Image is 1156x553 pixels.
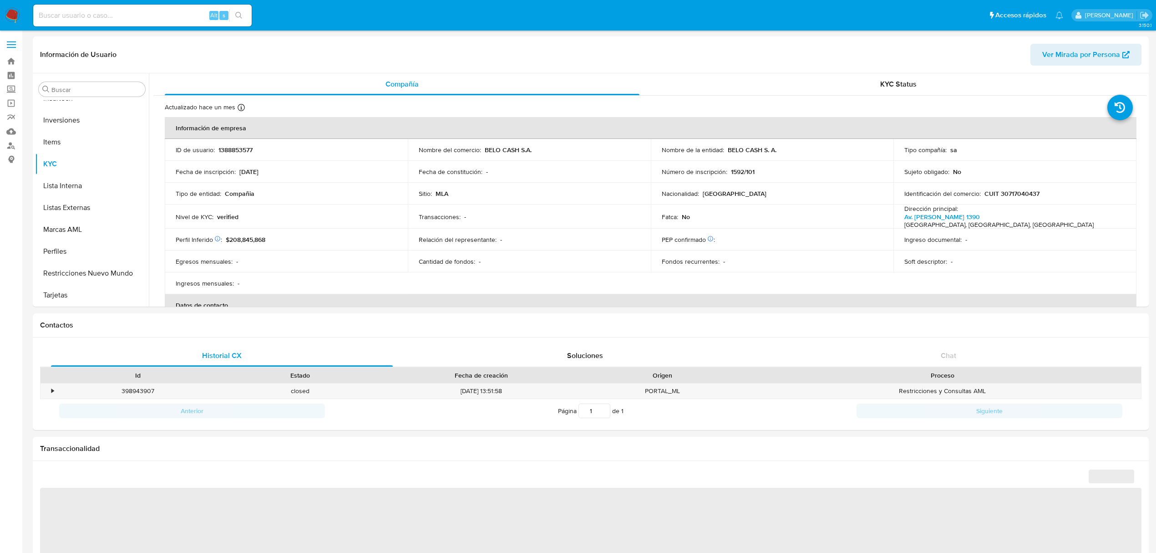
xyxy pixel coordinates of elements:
p: - [238,279,239,287]
p: Egresos mensuales : [176,257,233,266]
p: - [486,168,488,176]
p: Nivel de KYC : [176,213,213,221]
span: KYC Status [880,79,917,89]
div: PORTAL_ML [581,384,744,399]
p: verified [217,213,238,221]
p: PEP confirmado : [662,236,715,244]
input: Buscar [51,86,142,94]
th: Información de empresa [165,117,1136,139]
p: Fatca : [662,213,678,221]
h4: [GEOGRAPHIC_DATA], [GEOGRAPHIC_DATA], [GEOGRAPHIC_DATA] [904,221,1094,229]
th: Datos de contacto [165,294,1136,316]
p: Fondos recurrentes : [662,257,720,266]
button: Items [35,131,149,153]
div: Proceso [750,371,1135,380]
span: Accesos rápidos [995,10,1046,20]
button: Anterior [59,404,325,418]
h1: Transaccionalidad [40,444,1141,453]
p: Identificación del comercio : [904,189,981,198]
a: Av. [PERSON_NAME] 1390 [904,212,980,221]
p: Relación del representante : [419,236,497,244]
span: $208,845,868 [226,235,265,244]
p: CUIT 30717040437 [984,189,1039,198]
p: 1592/101 [731,168,755,176]
p: No [682,213,690,221]
span: s [223,11,225,20]
p: - [723,257,725,266]
p: - [965,236,967,244]
div: closed [219,384,381,399]
p: Tipo de entidad : [176,189,221,198]
button: Inversiones [35,109,149,131]
div: Id [63,371,213,380]
p: Ingreso documental : [904,236,962,244]
button: KYC [35,153,149,175]
p: Cantidad de fondos : [419,257,475,266]
button: Marcas AML [35,219,149,241]
div: Fecha de creación [388,371,575,380]
a: Salir [1140,10,1149,20]
button: Perfiles [35,241,149,262]
p: Ingresos mensuales : [176,279,234,287]
p: Compañia [225,189,254,198]
button: Buscar [42,86,50,93]
input: Buscar usuario o caso... [33,10,252,21]
p: - [479,257,481,266]
p: BELO CASH S. A. [728,146,776,154]
span: Alt [210,11,218,20]
span: Ver Mirada por Persona [1042,44,1120,66]
a: Notificaciones [1055,11,1063,19]
p: 1388853577 [218,146,253,154]
button: Tarjetas [35,284,149,306]
div: Estado [225,371,375,380]
p: - [464,213,466,221]
p: ID de usuario : [176,146,215,154]
h1: Información de Usuario [40,50,117,59]
span: 1 [621,406,624,415]
button: Listas Externas [35,197,149,219]
div: Restricciones y Consultas AML [744,384,1141,399]
p: eliana.eguerrero@mercadolibre.com [1085,11,1136,20]
p: BELO CASH S.A. [485,146,532,154]
button: Siguiente [857,404,1122,418]
button: Ver Mirada por Persona [1030,44,1141,66]
p: Tipo compañía : [904,146,947,154]
h1: Contactos [40,321,1141,330]
span: Historial CX [202,350,242,361]
p: - [236,257,238,266]
p: [GEOGRAPHIC_DATA] [703,189,766,198]
span: Chat [941,350,956,361]
p: MLA [436,189,448,198]
div: • [51,387,54,395]
p: Fecha de inscripción : [176,168,236,176]
p: Transacciones : [419,213,461,221]
button: search-icon [229,9,248,22]
p: Número de inscripción : [662,168,727,176]
p: Sujeto obligado : [904,168,949,176]
p: Sitio : [419,189,432,198]
p: - [500,236,502,244]
p: [DATE] [239,168,259,176]
p: Perfil Inferido : [176,236,222,244]
div: Origen [588,371,737,380]
div: [DATE] 13:51:58 [381,384,581,399]
p: Nombre de la entidad : [662,146,724,154]
span: Compañía [385,79,419,89]
p: No [953,168,961,176]
p: Soft descriptor : [904,257,947,266]
p: Dirección principal : [904,205,958,213]
p: Actualizado hace un mes [165,103,235,112]
p: - [951,257,953,266]
button: Lista Interna [35,175,149,197]
p: Fecha de constitución : [419,168,482,176]
p: sa [950,146,957,154]
span: Soluciones [567,350,603,361]
button: Restricciones Nuevo Mundo [35,262,149,284]
p: Nacionalidad : [662,189,699,198]
span: Página de [558,404,624,418]
p: Nombre del comercio : [419,146,481,154]
div: 398943907 [56,384,219,399]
